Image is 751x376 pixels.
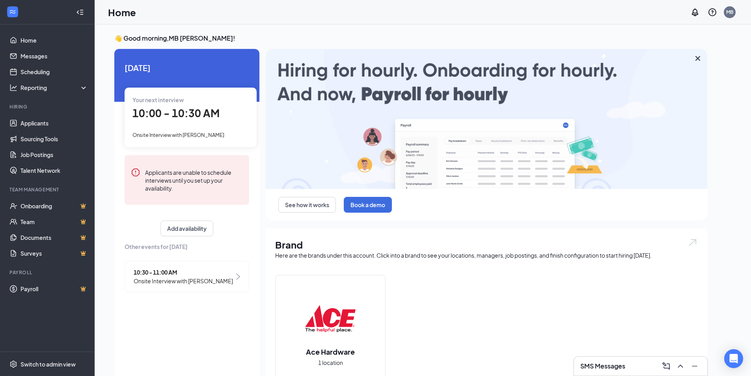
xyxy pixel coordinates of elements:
a: DocumentsCrown [20,230,88,245]
span: 10:30 - 11:00 AM [134,268,233,277]
a: Sourcing Tools [20,131,88,147]
a: Applicants [20,115,88,131]
a: Scheduling [20,64,88,80]
div: Switch to admin view [20,360,76,368]
h3: 👋 Good morning, MB [PERSON_NAME] ! [114,34,707,43]
a: Home [20,32,88,48]
a: TeamCrown [20,214,88,230]
svg: Settings [9,360,17,368]
div: MB [726,9,733,15]
div: Hiring [9,103,86,110]
svg: Minimize [690,361,699,371]
a: OnboardingCrown [20,198,88,214]
button: See how it works [278,197,336,213]
a: Talent Network [20,163,88,178]
div: Reporting [20,84,88,92]
span: Onsite Interview with [PERSON_NAME] [132,132,224,138]
button: ComposeMessage [660,360,673,372]
h1: Brand [275,238,698,251]
svg: WorkstreamLogo [9,8,17,16]
svg: Collapse [76,8,84,16]
svg: Cross [693,54,703,63]
div: Payroll [9,269,86,276]
span: [DATE] [125,62,249,74]
img: open.6027fd2a22e1237b5b06.svg [688,238,698,247]
svg: ComposeMessage [662,361,671,371]
svg: Analysis [9,84,17,92]
h1: Home [108,6,136,19]
button: Add availability [160,221,213,236]
span: 10:00 - 10:30 AM [132,107,220,120]
span: 1 location [318,358,343,367]
svg: ChevronUp [676,361,685,371]
div: Team Management [9,186,86,193]
img: payroll-large.gif [266,49,707,189]
a: PayrollCrown [20,281,88,297]
svg: QuestionInfo [708,7,717,17]
span: Onsite Interview with [PERSON_NAME] [134,277,233,285]
div: Open Intercom Messenger [724,349,743,368]
div: Applicants are unable to schedule interviews until you set up your availability. [145,168,243,192]
a: SurveysCrown [20,245,88,261]
span: Your next interview [132,96,184,103]
a: Job Postings [20,147,88,163]
svg: Notifications [690,7,700,17]
h2: Ace Hardware [298,347,363,357]
svg: Error [131,168,140,177]
button: Minimize [688,360,701,372]
div: Here are the brands under this account. Click into a brand to see your locations, managers, job p... [275,251,698,259]
span: Other events for [DATE] [125,242,249,251]
button: ChevronUp [674,360,687,372]
button: Book a demo [344,197,392,213]
h3: SMS Messages [580,362,625,370]
a: Messages [20,48,88,64]
img: Ace Hardware [305,293,356,344]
